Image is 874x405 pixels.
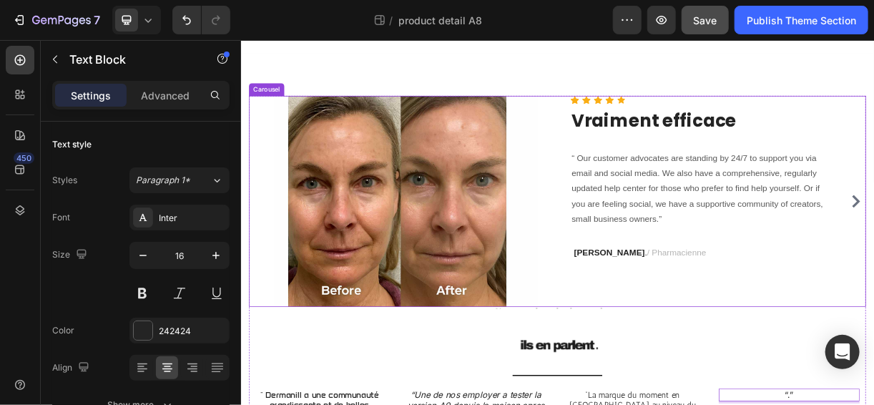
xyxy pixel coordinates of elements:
p: “ Our customer advocates are standing by 24/7 to support you via email and social media. We also ... [448,150,803,253]
button: Paragraph 1* [129,167,230,193]
p: Advanced [141,88,190,103]
div: Font [52,211,70,224]
span: Paragraph 1* [136,174,190,187]
div: Align [52,358,92,378]
div: 450 [14,152,34,164]
div: Text style [52,138,92,151]
div: 242424 [159,325,226,338]
div: Inter [159,212,226,225]
div: Open Intercom Messenger [825,335,860,369]
button: Carousel Next Arrow [823,208,845,230]
p: Settings [71,88,111,103]
span: product detail A8 [399,13,483,28]
div: Publish Theme Section [747,13,856,28]
p: / Pharmacienne [448,279,803,300]
span: / [390,13,393,28]
div: Undo/Redo [172,6,230,34]
p: Text Block [69,51,191,68]
p: 7 [94,11,100,29]
iframe: Design area [241,40,874,405]
div: Size [52,245,90,265]
button: Publish Theme Section [735,6,868,34]
button: 7 [6,6,107,34]
div: Carousel [14,61,56,74]
span: . [451,283,551,295]
span: Save [694,14,717,26]
div: Color [52,324,74,337]
h3: Vraiment efficace [447,93,805,127]
strong: [PERSON_NAME] [451,283,547,295]
button: Save [682,6,729,34]
div: Styles [52,174,77,187]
